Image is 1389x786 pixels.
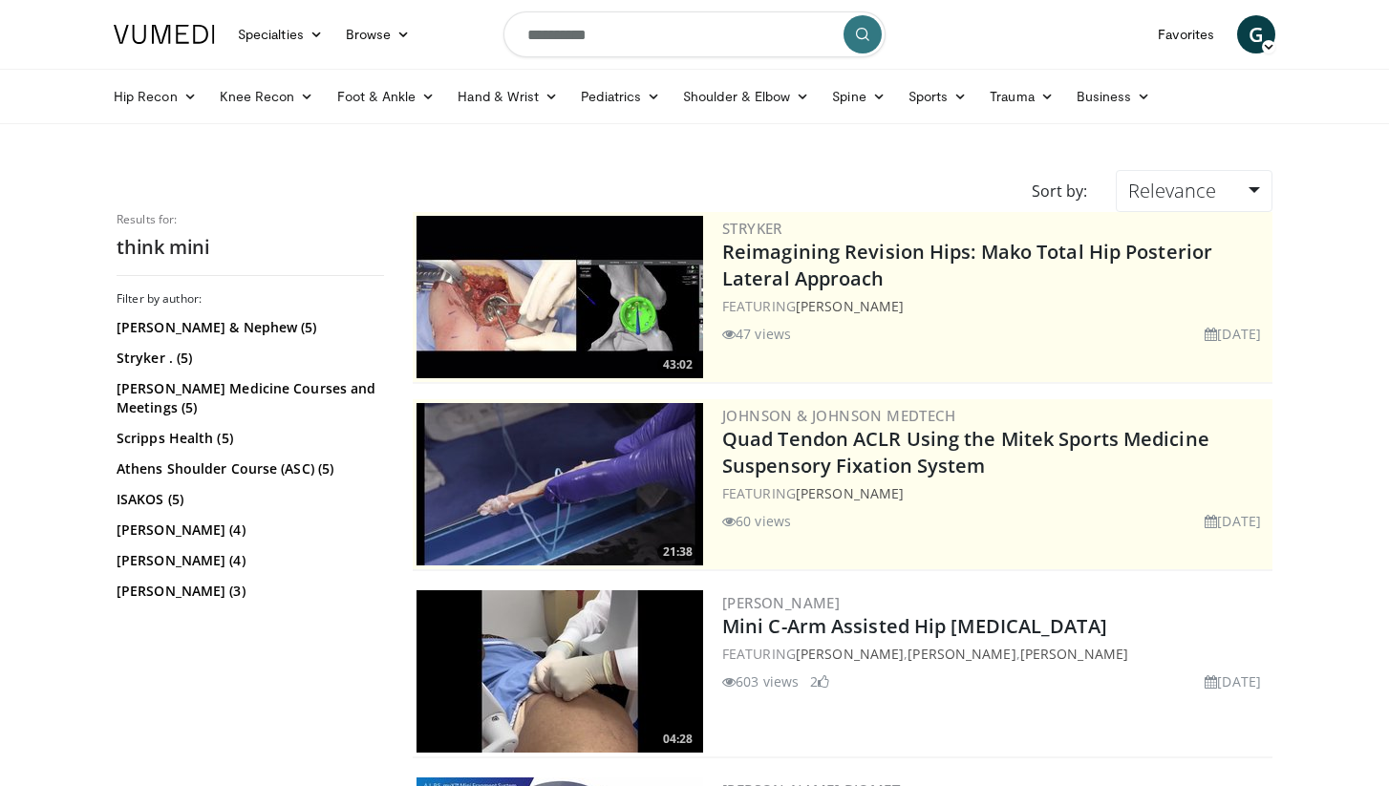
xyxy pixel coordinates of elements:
a: Browse [334,15,422,53]
div: FEATURING [722,296,1269,316]
li: 60 views [722,511,791,531]
span: 04:28 [657,731,698,748]
a: ISAKOS (5) [117,490,379,509]
a: [PERSON_NAME] [796,297,904,315]
a: Stryker [722,219,782,238]
a: G [1237,15,1275,53]
a: Favorites [1146,15,1226,53]
a: Stryker . (5) [117,349,379,368]
li: 603 views [722,671,799,691]
a: Quad Tendon ACLR Using the Mitek Sports Medicine Suspensory Fixation System [722,426,1209,478]
a: 21:38 [417,403,703,565]
a: Trauma [978,77,1065,116]
h3: Filter by author: [117,291,384,307]
li: [DATE] [1205,324,1261,344]
a: Johnson & Johnson MedTech [722,406,955,425]
span: 43:02 [657,356,698,373]
li: [DATE] [1205,511,1261,531]
span: Relevance [1128,178,1216,203]
a: [PERSON_NAME] [908,645,1015,663]
li: [DATE] [1205,671,1261,691]
div: Sort by: [1017,170,1101,212]
a: Knee Recon [208,77,326,116]
li: 47 views [722,324,791,344]
img: b78fd9da-dc16-4fd1-a89d-538d899827f1.300x170_q85_crop-smart_upscale.jpg [417,403,703,565]
a: Business [1065,77,1163,116]
a: 43:02 [417,216,703,378]
a: Sports [897,77,979,116]
a: Hip Recon [102,77,208,116]
a: Relevance [1116,170,1272,212]
a: [PERSON_NAME] & Nephew (5) [117,318,379,337]
a: [PERSON_NAME] [796,645,904,663]
a: Specialties [226,15,334,53]
a: [PERSON_NAME] [722,593,840,612]
a: [PERSON_NAME] Medicine Courses and Meetings (5) [117,379,379,417]
a: Athens Shoulder Course (ASC) (5) [117,459,379,478]
a: Shoulder & Elbow [672,77,821,116]
p: Results for: [117,212,384,227]
div: FEATURING , , [722,644,1269,664]
img: 2e6f5f08-fe54-4631-a6c0-730356497f00.300x170_q85_crop-smart_upscale.jpg [417,590,703,753]
a: Hand & Wrist [446,77,569,116]
a: Foot & Ankle [326,77,447,116]
a: [PERSON_NAME] [1020,645,1128,663]
a: Reimagining Revision Hips: Mako Total Hip Posterior Lateral Approach [722,239,1212,291]
img: 6632ea9e-2a24-47c5-a9a2-6608124666dc.300x170_q85_crop-smart_upscale.jpg [417,216,703,378]
span: 21:38 [657,543,698,561]
a: Mini C-Arm Assisted Hip [MEDICAL_DATA] [722,613,1107,639]
a: [PERSON_NAME] (4) [117,551,379,570]
input: Search topics, interventions [503,11,886,57]
a: Pediatrics [569,77,672,116]
a: [PERSON_NAME] (3) [117,582,379,601]
a: Scripps Health (5) [117,429,379,448]
img: VuMedi Logo [114,25,215,44]
a: [PERSON_NAME] [796,484,904,502]
a: 04:28 [417,590,703,753]
a: [PERSON_NAME] (4) [117,520,379,540]
a: Spine [821,77,896,116]
div: FEATURING [722,483,1269,503]
li: 2 [810,671,829,691]
h2: think mini [117,235,384,260]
